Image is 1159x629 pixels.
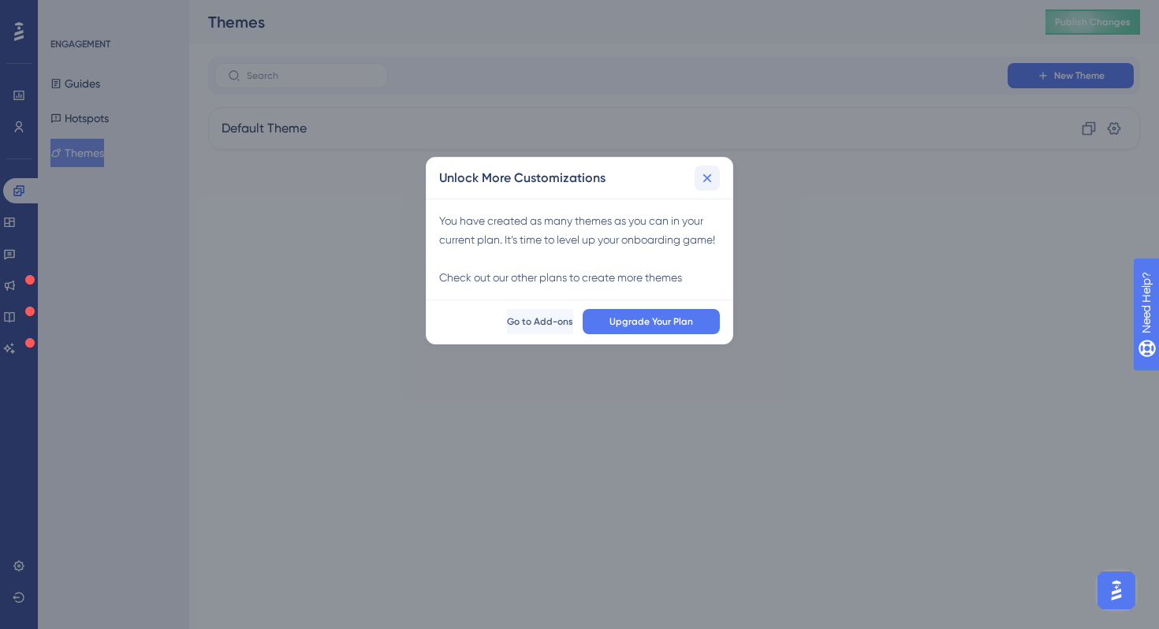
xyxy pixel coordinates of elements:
div: You have created as many themes as you can in your current plan. It’s time to level up your onboa... [439,211,720,287]
span: Need Help? [37,4,99,23]
h2: Unlock More Customizations [439,169,606,188]
span: Upgrade Your Plan [609,315,693,328]
span: Go to Add-ons [507,315,573,328]
iframe: UserGuiding AI Assistant Launcher [1093,567,1140,614]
